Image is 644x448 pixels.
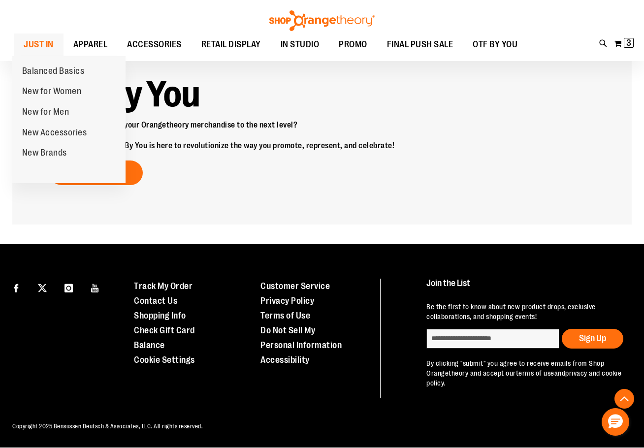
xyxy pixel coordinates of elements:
[271,33,329,56] a: IN STUDIO
[579,333,606,343] span: Sign Up
[12,61,95,82] a: Balanced Basics
[426,302,626,321] p: Be the first to know about new product drops, exclusive collaborations, and shopping events!
[22,128,87,140] span: New Accessories
[12,102,79,123] a: New for Men
[626,38,631,48] span: 3
[22,107,69,119] span: New for Men
[127,33,182,56] span: ACCESSORIES
[38,284,47,292] img: Twitter
[60,279,77,296] a: Visit our Instagram page
[22,148,67,160] span: New Brands
[339,33,367,56] span: PROMO
[7,279,25,296] a: Visit our Facebook page
[12,423,203,430] span: Copyright 2025 Bensussen Deutsch & Associates, LLC. All rights reserved.
[268,10,376,31] img: Shop Orangetheory
[12,143,77,163] a: New Brands
[260,355,310,365] a: Accessibility
[22,86,82,98] span: New for Women
[614,389,634,409] button: Back To Top
[14,33,64,56] a: JUST IN
[87,279,104,296] a: Visit our Youtube page
[426,329,559,349] input: enter email
[105,74,200,115] strong: By You
[134,281,193,291] a: Track My Order
[34,279,51,296] a: Visit our X page
[73,33,108,56] span: APPAREL
[12,81,92,102] a: New for Women
[22,66,85,78] span: Balanced Basics
[426,358,626,388] p: By clicking "submit" you agree to receive emails from Shop Orangetheory and accept our and
[24,33,54,56] span: JUST IN
[201,33,261,56] span: RETAIL DISPLAY
[134,311,186,320] a: Shopping Info
[134,296,177,306] a: Contact Us
[516,369,554,377] a: terms of use
[260,325,342,350] a: Do Not Sell My Personal Information
[377,33,463,56] a: FINAL PUSH SALE
[260,281,330,291] a: Customer Service
[12,56,126,184] ul: JUST IN
[473,33,517,56] span: OTF BY YOU
[260,311,310,320] a: Terms of Use
[192,33,271,56] a: RETAIL DISPLAY
[281,33,320,56] span: IN STUDIO
[49,121,297,129] span: Are you ready to take your Orangetheory merchandise to the next level?
[49,141,394,150] span: Look no further – OTF By You is here to revolutionize the way you promote, represent, and celebrate!
[64,33,118,56] a: APPAREL
[426,369,621,387] a: privacy and cookie policy.
[387,33,453,56] span: FINAL PUSH SALE
[463,33,527,56] a: OTF BY YOU
[260,296,314,306] a: Privacy Policy
[562,329,623,349] button: Sign Up
[12,123,97,143] a: New Accessories
[426,279,626,297] h4: Join the List
[602,408,629,436] button: Hello, have a question? Let’s chat.
[117,33,192,56] a: ACCESSORIES
[134,355,195,365] a: Cookie Settings
[134,325,195,350] a: Check Gift Card Balance
[329,33,377,56] a: PROMO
